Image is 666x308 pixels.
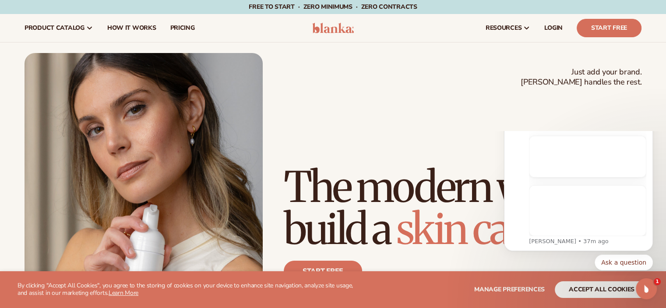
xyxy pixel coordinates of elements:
button: Quick reply: Ask a question [104,124,162,139]
span: Manage preferences [474,285,545,294]
iframe: Intercom live chat [636,278,657,299]
h1: The modern way to build a brand [284,166,641,250]
div: Quick reply options [13,124,162,139]
a: LOGIN [537,14,570,42]
iframe: Intercom notifications message [491,131,666,276]
span: LOGIN [544,25,563,32]
span: pricing [170,25,194,32]
span: Free to start · ZERO minimums · ZERO contracts [249,3,417,11]
a: pricing [163,14,201,42]
span: resources [486,25,522,32]
a: resources [479,14,537,42]
span: skin care [396,203,540,255]
a: Learn More [109,289,138,297]
a: Start free [284,261,362,282]
span: 1 [654,278,661,285]
p: Message from Lee, sent 37m ago [38,106,155,114]
a: How It Works [100,14,163,42]
button: Manage preferences [474,281,545,298]
p: By clicking "Accept All Cookies", you agree to the storing of cookies on your device to enhance s... [18,282,363,297]
button: accept all cookies [555,281,648,298]
img: logo [312,23,354,33]
a: product catalog [18,14,100,42]
span: Just add your brand. [PERSON_NAME] handles the rest. [521,67,641,88]
a: Start Free [577,19,641,37]
span: How It Works [107,25,156,32]
span: product catalog [25,25,85,32]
